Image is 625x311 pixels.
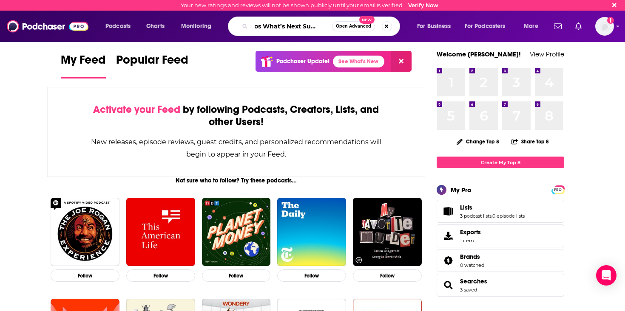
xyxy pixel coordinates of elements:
[595,17,614,36] img: User Profile
[126,198,195,266] img: This American Life
[126,269,195,282] button: Follow
[459,20,518,33] button: open menu
[491,213,492,219] span: ,
[333,56,384,67] a: See What's New
[440,255,457,266] a: Brands
[7,18,88,34] img: Podchaser - Follow, Share and Rate Podcasts
[460,262,484,268] a: 0 watched
[596,265,616,286] div: Open Intercom Messenger
[595,17,614,36] button: Show profile menu
[411,20,461,33] button: open menu
[440,230,457,242] span: Exports
[353,269,422,282] button: Follow
[336,24,371,28] span: Open Advanced
[437,200,564,223] span: Lists
[524,20,538,32] span: More
[451,186,472,194] div: My Pro
[437,50,521,58] a: Welcome [PERSON_NAME]!
[460,277,487,285] a: Searches
[460,204,525,211] a: Lists
[460,228,481,236] span: Exports
[440,279,457,291] a: Searches
[551,19,565,34] a: Show notifications dropdown
[251,20,332,33] input: Search podcasts, credits, & more...
[408,2,438,8] a: Verify Now
[141,20,170,33] a: Charts
[460,253,480,261] span: Brands
[47,177,425,184] div: Not sure who to follow? Try these podcasts...
[595,17,614,36] span: Logged in as charlottestone
[353,198,422,266] img: My Favorite Murder with Karen Kilgariff and Georgia Hardstark
[90,104,382,128] div: by following Podcasts, Creators, Lists, and other Users!
[181,2,438,8] div: Your new ratings and reviews will not be shown publicly until your email is verified.
[116,53,188,72] span: Popular Feed
[460,238,481,244] span: 1 item
[437,224,564,247] a: Exports
[61,53,106,72] span: My Feed
[202,198,271,266] img: Planet Money
[460,287,477,293] a: 3 saved
[511,133,549,150] button: Share Top 8
[181,20,211,32] span: Monitoring
[51,269,119,282] button: Follow
[116,53,188,78] a: Popular Feed
[553,186,563,193] a: PRO
[61,53,106,78] a: My Feed
[460,213,491,219] a: 3 podcast lists
[460,253,484,261] a: Brands
[440,205,457,217] a: Lists
[607,17,614,24] svg: Email not verified
[277,269,346,282] button: Follow
[492,213,525,219] a: 0 episode lists
[175,20,222,33] button: open menu
[105,20,131,32] span: Podcasts
[518,20,549,33] button: open menu
[359,16,375,24] span: New
[90,136,382,160] div: New releases, episode reviews, guest credits, and personalized recommendations will begin to appe...
[93,103,180,116] span: Activate your Feed
[437,274,564,297] span: Searches
[465,20,506,32] span: For Podcasters
[277,198,346,266] img: The Daily
[276,58,330,65] p: Podchaser Update!
[437,249,564,272] span: Brands
[99,20,142,33] button: open menu
[146,20,165,32] span: Charts
[437,157,564,168] a: Create My Top 8
[452,136,504,147] button: Change Top 8
[51,198,119,266] img: The Joe Rogan Experience
[332,21,375,31] button: Open AdvancedNew
[236,17,408,36] div: Search podcasts, credits, & more...
[417,20,451,32] span: For Business
[460,204,472,211] span: Lists
[202,269,271,282] button: Follow
[572,19,585,34] a: Show notifications dropdown
[530,50,564,58] a: View Profile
